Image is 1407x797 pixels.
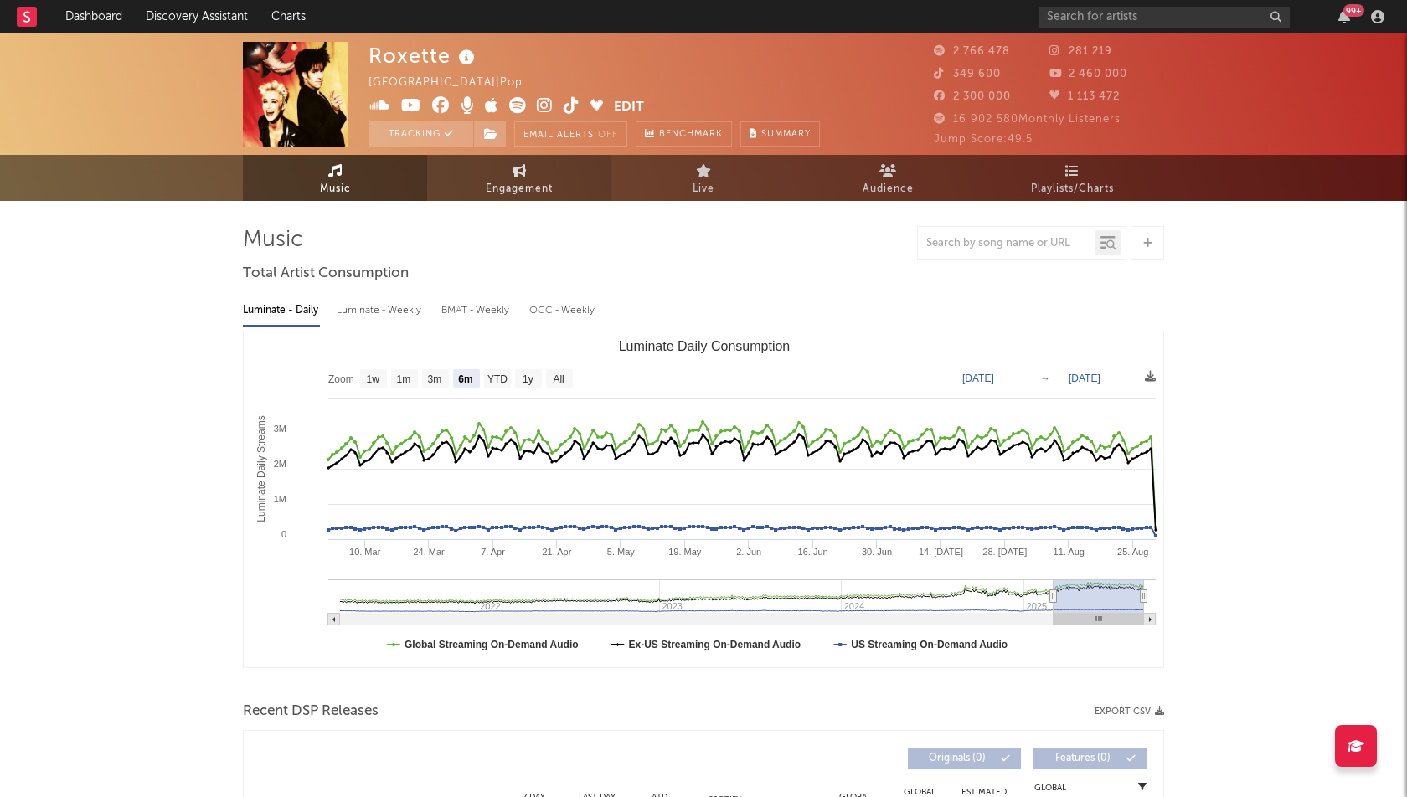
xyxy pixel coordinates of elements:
text: Luminate Daily Streams [255,415,267,522]
text: 24. Mar [413,547,445,557]
button: Email AlertsOff [514,121,627,147]
text: 7. Apr [481,547,505,557]
a: Live [611,155,796,201]
text: 0 [281,529,286,539]
text: 1w [367,373,380,385]
text: 1M [274,494,286,504]
text: 30. Jun [862,547,892,557]
span: Recent DSP Releases [243,702,379,722]
span: Audience [863,179,914,199]
text: 10. Mar [349,547,381,557]
div: BMAT - Weekly [441,296,513,325]
text: 28. [DATE] [982,547,1027,557]
button: Summary [740,121,820,147]
span: Jump Score: 49.5 [934,134,1033,145]
text: Luminate Daily Consumption [619,339,791,353]
text: 6m [458,373,472,385]
a: Engagement [427,155,611,201]
span: 1 113 472 [1049,91,1120,102]
text: 1y [523,373,533,385]
span: Engagement [486,179,553,199]
text: 19. May [668,547,702,557]
text: US Streaming On-Demand Audio [851,639,1008,650]
span: Originals ( 0 ) [919,753,996,764]
text: Global Streaming On-Demand Audio [405,639,579,650]
text: 5. May [607,547,636,557]
text: 16. Jun [798,547,828,557]
text: Zoom [328,373,354,385]
button: Originals(0) [908,748,1021,769]
input: Search for artists [1038,7,1290,28]
text: 2. Jun [736,547,761,557]
input: Search by song name or URL [918,237,1095,250]
text: 21. Apr [542,547,571,557]
button: Features(0) [1033,748,1147,769]
text: 1m [397,373,411,385]
span: Live [693,179,714,199]
text: 3M [274,424,286,434]
button: Tracking [368,121,473,147]
span: 2 300 000 [934,91,1011,102]
text: 3m [428,373,442,385]
span: 2 460 000 [1049,69,1127,80]
span: Playlists/Charts [1031,179,1114,199]
text: YTD [487,373,508,385]
a: Benchmark [636,121,732,147]
button: Export CSV [1095,707,1164,717]
div: Luminate - Weekly [337,296,425,325]
div: Luminate - Daily [243,296,320,325]
span: Features ( 0 ) [1044,753,1121,764]
text: 25. Aug [1117,547,1148,557]
text: [DATE] [1069,373,1100,384]
text: Ex-US Streaming On-Demand Audio [629,639,801,650]
svg: Luminate Daily Consumption [244,332,1164,667]
a: Music [243,155,427,201]
em: Off [598,131,618,140]
span: 281 219 [1049,46,1112,57]
button: 99+ [1338,10,1350,23]
div: OCC - Weekly [529,296,596,325]
div: 99 + [1343,4,1364,17]
span: 16 902 580 Monthly Listeners [934,114,1121,125]
span: Music [320,179,351,199]
div: Roxette [368,42,479,69]
span: 2 766 478 [934,46,1010,57]
span: Benchmark [659,125,723,145]
text: 11. Aug [1054,547,1085,557]
a: Audience [796,155,980,201]
span: Total Artist Consumption [243,264,409,284]
text: 14. [DATE] [919,547,963,557]
div: [GEOGRAPHIC_DATA] | Pop [368,73,542,93]
span: 349 600 [934,69,1001,80]
text: All [553,373,564,385]
button: Edit [614,97,644,118]
span: Summary [761,130,811,139]
a: Playlists/Charts [980,155,1164,201]
text: → [1040,373,1050,384]
text: 2M [274,459,286,469]
text: [DATE] [962,373,994,384]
